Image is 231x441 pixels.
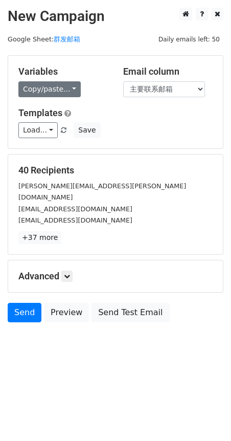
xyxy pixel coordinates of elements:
h2: New Campaign [8,8,223,25]
iframe: Chat Widget [180,392,231,441]
h5: 40 Recipients [18,165,213,176]
h5: Advanced [18,271,213,282]
small: [EMAIL_ADDRESS][DOMAIN_NAME] [18,216,132,224]
a: Copy/paste... [18,81,81,97]
small: Google Sheet: [8,35,80,43]
small: [PERSON_NAME][EMAIL_ADDRESS][PERSON_NAME][DOMAIN_NAME] [18,182,186,202]
a: Send [8,303,41,322]
h5: Variables [18,66,108,77]
span: Daily emails left: 50 [155,34,223,45]
small: [EMAIL_ADDRESS][DOMAIN_NAME] [18,205,132,213]
a: Templates [18,107,62,118]
div: 聊天小组件 [180,392,231,441]
h5: Email column [123,66,213,77]
a: Send Test Email [91,303,169,322]
a: Daily emails left: 50 [155,35,223,43]
a: 群发邮箱 [54,35,80,43]
a: +37 more [18,231,61,244]
a: Load... [18,122,58,138]
button: Save [74,122,100,138]
a: Preview [44,303,89,322]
